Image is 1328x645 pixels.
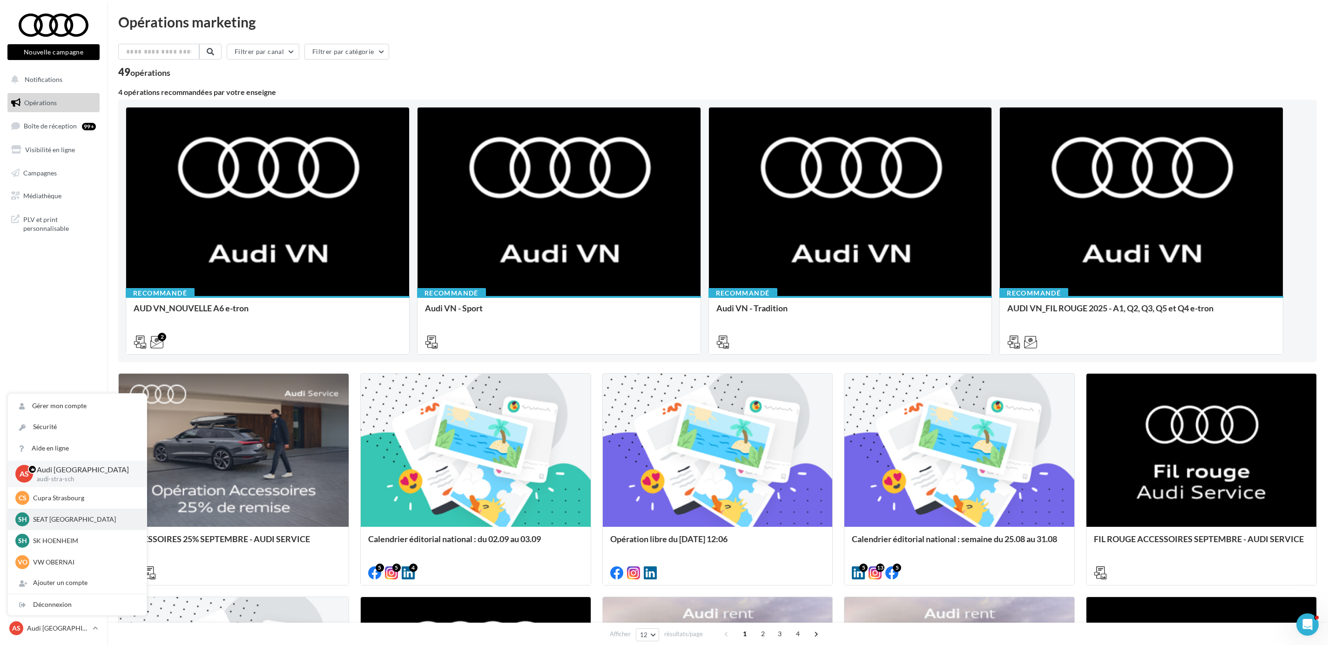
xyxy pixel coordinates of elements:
button: Nouvelle campagne [7,44,100,60]
a: PLV et print personnalisable [6,209,101,237]
span: CS [19,493,27,503]
div: 4 [409,564,418,572]
div: Audi VN - Tradition [716,303,984,322]
div: 49 [118,67,170,77]
span: 1 [737,626,752,641]
div: Recommandé [708,288,777,298]
div: Calendrier éditorial national : du 02.09 au 03.09 [368,534,583,553]
span: Opérations [24,99,57,107]
a: Gérer mon compte [8,396,147,417]
p: VW OBERNAI [33,558,135,567]
div: 5 [859,564,868,572]
p: Audi [GEOGRAPHIC_DATA] [37,464,132,475]
a: Aide en ligne [8,438,147,459]
span: Boîte de réception [24,122,77,130]
p: audi-stra-sch [37,475,132,484]
span: PLV et print personnalisable [23,213,96,233]
a: Boîte de réception99+ [6,116,101,136]
div: Opération libre du [DATE] 12:06 [610,534,825,553]
div: Calendrier éditorial national : semaine du 25.08 au 31.08 [852,534,1067,553]
iframe: Intercom live chat [1296,613,1319,636]
div: Opérations marketing [118,15,1317,29]
span: AS [20,469,29,479]
span: SH [18,536,27,545]
a: Opérations [6,93,101,113]
button: Filtrer par canal [227,44,299,60]
div: 5 [392,564,401,572]
p: SEAT [GEOGRAPHIC_DATA] [33,515,135,524]
span: 12 [640,631,648,638]
p: Cupra Strasbourg [33,493,135,503]
span: Campagnes [23,168,57,176]
div: AUD VN_NOUVELLE A6 e-tron [134,303,402,322]
span: AS [12,624,20,633]
div: ACCESSOIRES 25% SEPTEMBRE - AUDI SERVICE [126,534,341,553]
button: 12 [636,628,660,641]
a: Visibilité en ligne [6,140,101,160]
div: opérations [130,68,170,77]
div: AUDI VN_FIL ROUGE 2025 - A1, Q2, Q3, Q5 et Q4 e-tron [1007,303,1275,322]
div: Déconnexion [8,594,147,615]
span: VO [18,558,27,567]
div: 2 [158,333,166,341]
button: Notifications [6,70,98,89]
span: 3 [772,626,787,641]
p: SK HOENHEIM [33,536,135,545]
span: Visibilité en ligne [25,146,75,154]
div: 4 opérations recommandées par votre enseigne [118,88,1317,96]
span: 2 [755,626,770,641]
div: Audi VN - Sport [425,303,693,322]
span: Notifications [25,75,62,83]
div: 99+ [82,123,96,130]
div: FIL ROUGE ACCESSOIRES SEPTEMBRE - AUDI SERVICE [1094,534,1309,553]
div: Ajouter un compte [8,572,147,593]
a: Campagnes [6,163,101,183]
span: 4 [790,626,805,641]
a: AS Audi [GEOGRAPHIC_DATA] [7,619,100,637]
a: Sécurité [8,417,147,437]
div: Recommandé [126,288,195,298]
div: Recommandé [999,288,1068,298]
span: résultats/page [664,630,703,638]
div: 5 [376,564,384,572]
div: 13 [876,564,884,572]
div: Recommandé [417,288,486,298]
a: Médiathèque [6,186,101,206]
div: 5 [893,564,901,572]
p: Audi [GEOGRAPHIC_DATA] [27,624,89,633]
span: Afficher [610,630,631,638]
span: Médiathèque [23,192,61,200]
span: SH [18,515,27,524]
button: Filtrer par catégorie [304,44,389,60]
